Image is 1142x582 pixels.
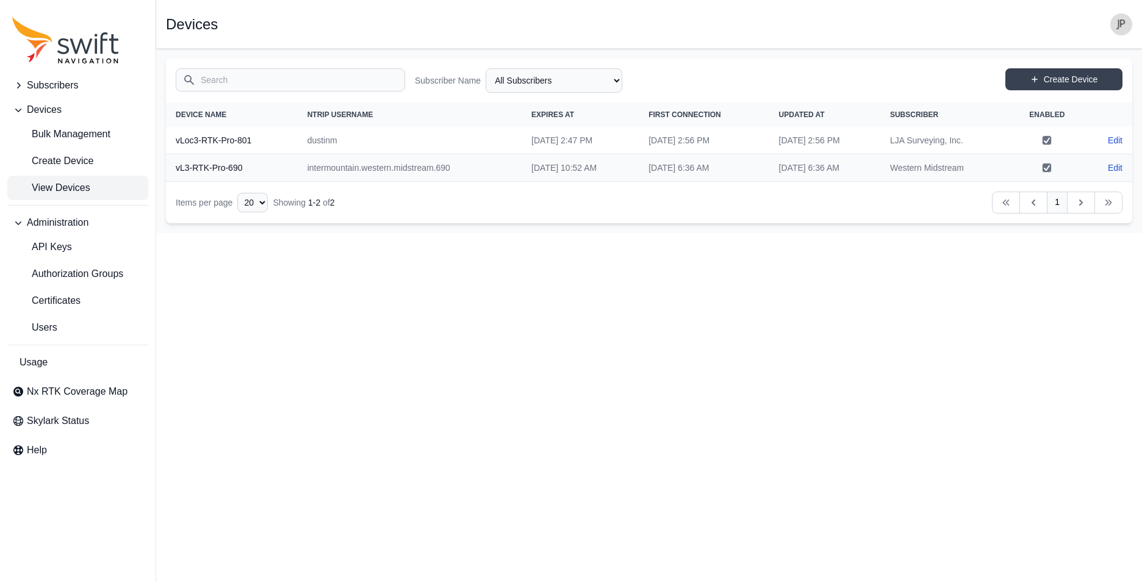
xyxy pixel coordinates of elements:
a: Nx RTK Coverage Map [7,379,148,404]
a: Usage [7,350,148,375]
a: Users [7,315,148,340]
a: Edit [1108,162,1122,174]
td: [DATE] 2:56 PM [769,127,880,154]
td: [DATE] 10:52 AM [522,154,639,182]
a: Help [7,438,148,462]
td: LJA Surveying, Inc. [880,127,1009,154]
a: View Devices [7,176,148,200]
input: Search [176,68,405,92]
span: Subscribers [27,78,78,93]
span: Help [27,443,47,458]
span: Usage [20,355,48,370]
a: Authorization Groups [7,262,148,286]
span: Updated At [779,110,825,119]
td: [DATE] 6:36 AM [769,154,880,182]
img: user photo [1110,13,1132,35]
td: [DATE] 2:47 PM [522,127,639,154]
a: Certificates [7,289,148,313]
span: Authorization Groups [12,267,123,281]
a: Create Device [1005,68,1122,90]
select: Subscriber [486,68,622,93]
a: Bulk Management [7,122,148,146]
span: First Connection [648,110,721,119]
button: Devices [7,98,148,122]
a: Edit [1108,134,1122,146]
span: 1 - 2 [308,198,320,207]
td: [DATE] 2:56 PM [639,127,769,154]
td: dustinm [298,127,522,154]
span: Administration [27,215,88,230]
th: vL3-RTK-Pro-690 [166,154,298,182]
span: API Keys [12,240,72,254]
span: View Devices [12,181,90,195]
a: Skylark Status [7,409,148,433]
span: Create Device [12,154,93,168]
td: Western Midstream [880,154,1009,182]
div: Showing of [273,196,334,209]
th: Enabled [1009,102,1085,127]
button: Subscribers [7,73,148,98]
a: 1 [1047,192,1068,214]
a: Create Device [7,149,148,173]
span: Skylark Status [27,414,89,428]
span: Items per page [176,198,232,207]
span: Users [12,320,57,335]
select: Display Limit [237,193,268,212]
th: Subscriber [880,102,1009,127]
h1: Devices [166,17,218,32]
td: [DATE] 6:36 AM [639,154,769,182]
th: Device Name [166,102,298,127]
label: Subscriber Name [415,74,481,87]
a: API Keys [7,235,148,259]
span: Nx RTK Coverage Map [27,384,127,399]
nav: Table navigation [166,182,1132,223]
span: Devices [27,102,62,117]
span: Bulk Management [12,127,110,142]
th: vLoc3-RTK-Pro-801 [166,127,298,154]
span: 2 [330,198,335,207]
span: Certificates [12,293,81,308]
button: Administration [7,210,148,235]
th: NTRIP Username [298,102,522,127]
span: Expires At [531,110,574,119]
td: intermountain.western.midstream.690 [298,154,522,182]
